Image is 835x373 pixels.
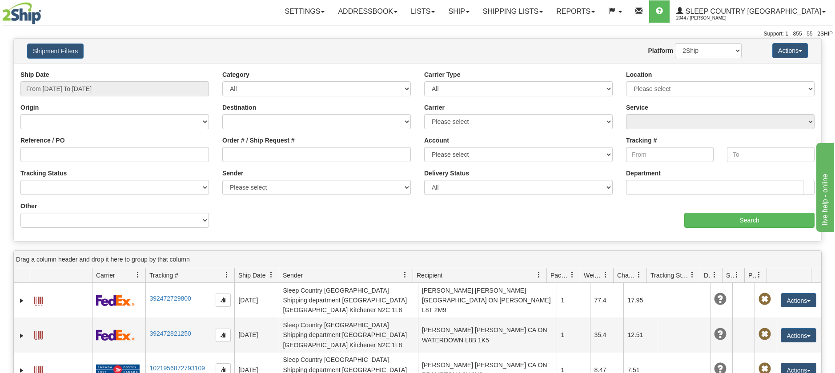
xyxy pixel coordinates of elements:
[279,317,418,352] td: Sleep Country [GEOGRAPHIC_DATA] Shipping department [GEOGRAPHIC_DATA] [GEOGRAPHIC_DATA] Kitchener...
[234,283,279,317] td: [DATE]
[17,331,26,340] a: Expand
[20,70,49,79] label: Ship Date
[781,293,816,307] button: Actions
[557,317,590,352] td: 1
[590,283,623,317] td: 77.4
[404,0,442,23] a: Lists
[631,267,646,282] a: Charge filter column settings
[264,267,279,282] a: Ship Date filter column settings
[772,43,808,58] button: Actions
[418,283,557,317] td: [PERSON_NAME] [PERSON_NAME] [GEOGRAPHIC_DATA] ON [PERSON_NAME] L8T 2M9
[550,0,602,23] a: Reports
[96,329,135,341] img: 2 - FedEx Express®
[149,330,191,337] a: 392472821250
[20,103,39,112] label: Origin
[397,267,413,282] a: Sender filter column settings
[149,271,178,280] span: Tracking #
[20,136,65,145] label: Reference / PO
[598,267,613,282] a: Weight filter column settings
[648,46,673,55] label: Platform
[14,251,821,268] div: grid grouping header
[714,293,727,306] span: Unknown
[283,271,303,280] span: Sender
[729,267,744,282] a: Shipment Issues filter column settings
[476,0,550,23] a: Shipping lists
[424,70,460,79] label: Carrier Type
[222,70,249,79] label: Category
[34,293,43,307] a: Label
[748,271,756,280] span: Pickup Status
[557,283,590,317] td: 1
[96,271,115,280] span: Carrier
[626,169,661,178] label: Department
[626,147,714,162] input: From
[815,141,834,232] iframe: chat widget
[626,70,652,79] label: Location
[424,136,449,145] label: Account
[331,0,404,23] a: Addressbook
[531,267,546,282] a: Recipient filter column settings
[726,271,734,280] span: Shipment Issues
[781,328,816,342] button: Actions
[626,136,657,145] label: Tracking #
[685,267,700,282] a: Tracking Status filter column settings
[222,169,243,178] label: Sender
[418,317,557,352] td: [PERSON_NAME] [PERSON_NAME] CA ON WATERDOWN L8B 1K5
[590,317,623,352] td: 35.4
[759,293,771,306] span: Pickup Not Assigned
[27,44,84,59] button: Shipment Filters
[7,5,82,16] div: live help - online
[149,295,191,302] a: 392472729800
[623,283,657,317] td: 17.95
[676,14,743,23] span: 2044 / [PERSON_NAME]
[20,202,37,210] label: Other
[714,328,727,341] span: Unknown
[219,267,234,282] a: Tracking # filter column settings
[727,147,815,162] input: To
[424,169,469,178] label: Delivery Status
[222,136,295,145] label: Order # / Ship Request #
[424,103,445,112] label: Carrier
[683,8,821,15] span: Sleep Country [GEOGRAPHIC_DATA]
[2,30,833,38] div: Support: 1 - 855 - 55 - 2SHIP
[34,327,43,341] a: Label
[2,2,41,24] img: logo2044.jpg
[707,267,722,282] a: Delivery Status filter column settings
[96,295,135,306] img: 2 - FedEx Express®
[626,103,648,112] label: Service
[149,365,205,372] a: 1021956872793109
[670,0,832,23] a: Sleep Country [GEOGRAPHIC_DATA] 2044 / [PERSON_NAME]
[704,271,711,280] span: Delivery Status
[684,213,815,228] input: Search
[279,283,418,317] td: Sleep Country [GEOGRAPHIC_DATA] Shipping department [GEOGRAPHIC_DATA] [GEOGRAPHIC_DATA] Kitchener...
[759,328,771,341] span: Pickup Not Assigned
[216,329,231,342] button: Copy to clipboard
[234,317,279,352] td: [DATE]
[216,294,231,307] button: Copy to clipboard
[17,296,26,305] a: Expand
[238,271,265,280] span: Ship Date
[442,0,476,23] a: Ship
[623,317,657,352] td: 12.51
[565,267,580,282] a: Packages filter column settings
[550,271,569,280] span: Packages
[584,271,602,280] span: Weight
[130,267,145,282] a: Carrier filter column settings
[222,103,256,112] label: Destination
[751,267,767,282] a: Pickup Status filter column settings
[617,271,636,280] span: Charge
[278,0,331,23] a: Settings
[650,271,689,280] span: Tracking Status
[20,169,67,178] label: Tracking Status
[417,271,442,280] span: Recipient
